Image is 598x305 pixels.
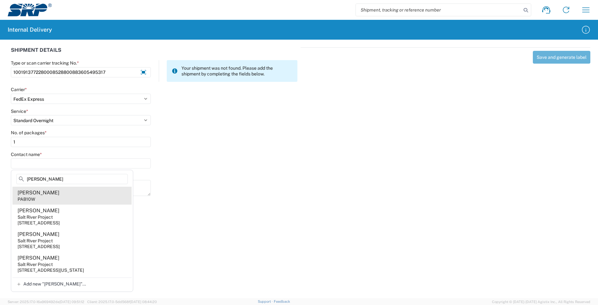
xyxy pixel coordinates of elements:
span: Copyright © [DATE]-[DATE] Agistix Inc., All Rights Reserved [492,299,590,305]
label: Carrier [11,87,27,92]
div: Salt River Project [18,214,53,220]
span: Your shipment was not found. Please add the shipment by completing the fields below. [181,65,292,77]
input: Shipment, tracking or reference number [356,4,521,16]
span: [DATE] 09:51:12 [59,300,84,304]
span: Client: 2025.17.0-5dd568f [87,300,157,304]
span: Add new "[PERSON_NAME]"... [23,281,86,287]
h2: Internal Delivery [8,26,52,34]
div: [PERSON_NAME] [18,189,59,196]
div: [PERSON_NAME] [18,207,59,214]
div: [STREET_ADDRESS][US_STATE] [18,267,84,273]
div: [STREET_ADDRESS] [18,244,60,249]
div: SHIPMENT DETAILS [11,47,297,60]
label: Type or scan carrier tracking No. [11,60,79,66]
a: Feedback [274,300,290,303]
div: Salt River Project [18,262,53,267]
div: [STREET_ADDRESS] [18,220,60,226]
label: Contact name [11,152,42,157]
div: [PERSON_NAME] [18,231,59,238]
a: Support [258,300,274,303]
div: Salt River Project [18,238,53,244]
span: [DATE] 08:44:20 [130,300,157,304]
label: No. of packages [11,130,47,136]
label: Service [11,108,28,114]
div: [PERSON_NAME] [18,254,59,262]
img: srp [8,4,52,16]
span: Server: 2025.17.0-16a969492de [8,300,84,304]
div: PAB10W [18,196,35,202]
